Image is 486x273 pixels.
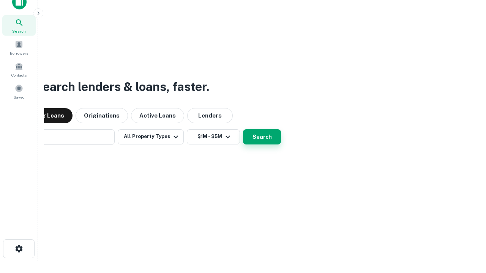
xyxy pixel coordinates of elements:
[243,129,281,144] button: Search
[187,129,240,144] button: $1M - $5M
[14,94,25,100] span: Saved
[35,78,209,96] h3: Search lenders & loans, faster.
[2,59,36,80] a: Contacts
[10,50,28,56] span: Borrowers
[76,108,128,123] button: Originations
[12,28,26,34] span: Search
[2,15,36,36] a: Search
[118,129,184,144] button: All Property Types
[448,212,486,249] iframe: Chat Widget
[187,108,233,123] button: Lenders
[131,108,184,123] button: Active Loans
[2,81,36,102] a: Saved
[2,37,36,58] a: Borrowers
[11,72,27,78] span: Contacts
